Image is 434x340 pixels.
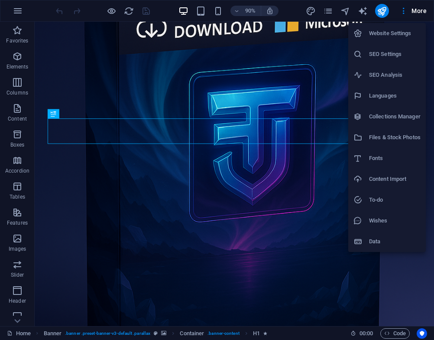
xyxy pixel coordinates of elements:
h6: Wishes [369,216,421,226]
h6: Collections Manager [369,111,421,122]
h6: Content Import [369,174,421,184]
h6: Files & Stock Photos [369,132,421,143]
h6: SEO Settings [369,49,421,59]
h6: Fonts [369,153,421,163]
h6: To-do [369,195,421,205]
h6: Website Settings [369,28,421,39]
h6: Data [369,236,421,247]
h6: SEO Analysis [369,70,421,80]
h6: Languages [369,91,421,101]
